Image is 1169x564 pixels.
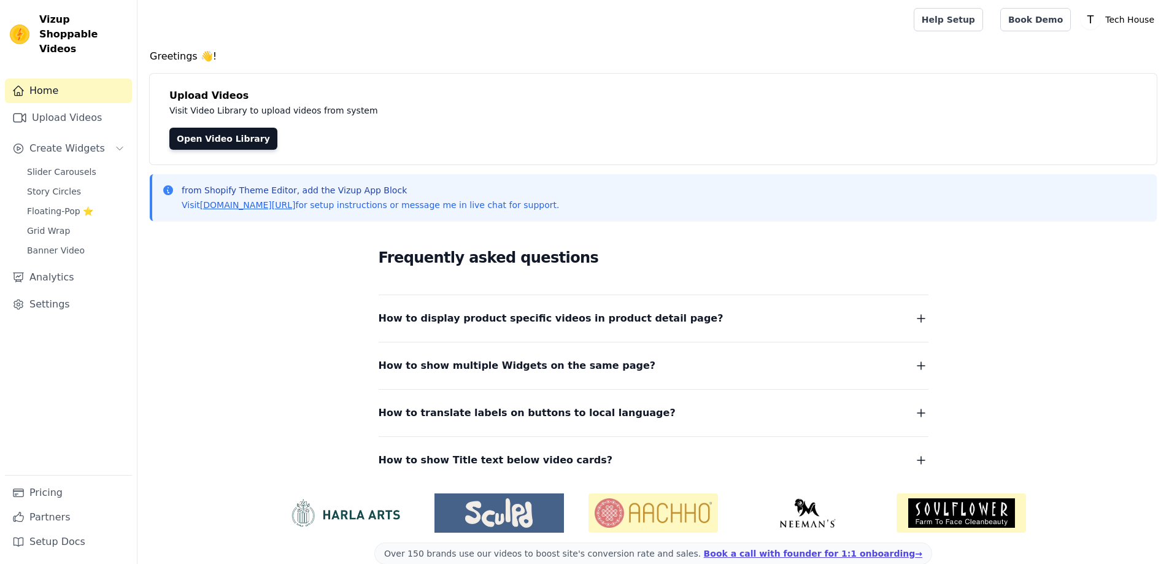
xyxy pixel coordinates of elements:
span: Slider Carousels [27,166,96,178]
span: Story Circles [27,185,81,198]
img: Sculpd US [434,498,564,528]
a: Help Setup [914,8,983,31]
text: T [1087,14,1094,26]
button: T Tech House [1081,9,1159,31]
span: Floating-Pop ⭐ [27,205,93,217]
a: Book Demo [1000,8,1071,31]
h2: Frequently asked questions [379,245,928,270]
a: [DOMAIN_NAME][URL] [200,200,296,210]
a: Slider Carousels [20,163,132,180]
span: How to show multiple Widgets on the same page? [379,357,656,374]
a: Grid Wrap [20,222,132,239]
a: Book a call with founder for 1:1 onboarding [704,549,922,558]
img: Soulflower [897,493,1026,533]
img: Neeman's [743,498,872,528]
h4: Greetings 👋! [150,49,1157,64]
a: Story Circles [20,183,132,200]
a: Floating-Pop ⭐ [20,203,132,220]
span: How to translate labels on buttons to local language? [379,404,676,422]
h4: Upload Videos [169,88,1137,103]
button: Create Widgets [5,136,132,161]
p: from Shopify Theme Editor, add the Vizup App Block [182,184,559,196]
button: How to translate labels on buttons to local language? [379,404,928,422]
a: Pricing [5,481,132,505]
span: How to show Title text below video cards? [379,452,613,469]
p: Visit for setup instructions or message me in live chat for support. [182,199,559,211]
img: Vizup [10,25,29,44]
button: How to show Title text below video cards? [379,452,928,469]
button: How to display product specific videos in product detail page? [379,310,928,327]
img: Aachho [588,493,718,533]
a: Home [5,79,132,103]
a: Analytics [5,265,132,290]
span: How to display product specific videos in product detail page? [379,310,723,327]
a: Setup Docs [5,530,132,554]
img: HarlaArts [280,498,410,528]
span: Vizup Shoppable Videos [39,12,127,56]
p: Visit Video Library to upload videos from system [169,103,719,118]
span: Create Widgets [29,141,105,156]
p: Tech House [1100,9,1159,31]
a: Upload Videos [5,106,132,130]
a: Settings [5,292,132,317]
button: How to show multiple Widgets on the same page? [379,357,928,374]
span: Grid Wrap [27,225,70,237]
a: Banner Video [20,242,132,259]
a: Open Video Library [169,128,277,150]
a: Partners [5,505,132,530]
span: Banner Video [27,244,85,257]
